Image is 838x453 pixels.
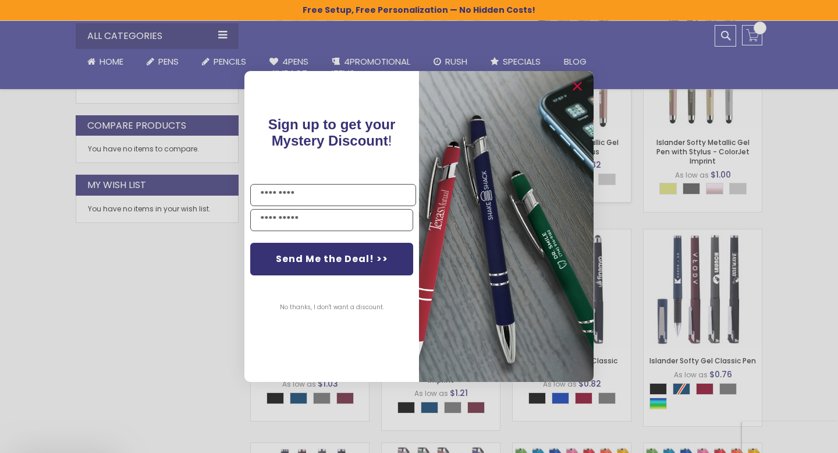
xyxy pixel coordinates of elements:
button: No thanks, I don't want a discount. [274,293,390,322]
iframe: Google Customer Reviews [742,422,838,453]
span: ! [268,116,396,148]
input: YOUR EMAIL [250,209,413,231]
img: 081b18bf-2f98-4675-a917-09431eb06994.jpeg [419,71,594,381]
span: Sign up to get your Mystery Discount [268,116,396,148]
button: Send Me the Deal! >> [250,243,413,275]
button: Close dialog [568,77,587,95]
